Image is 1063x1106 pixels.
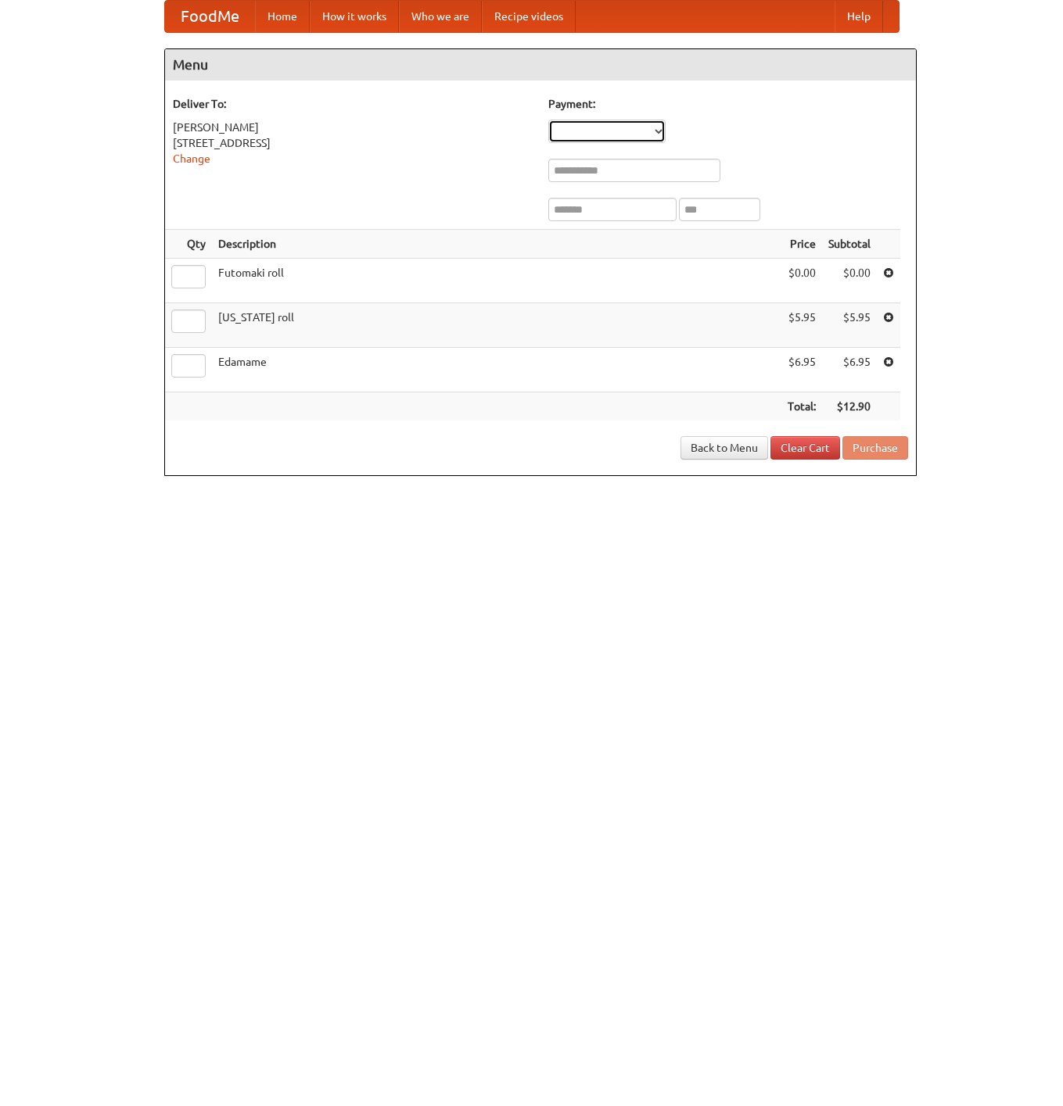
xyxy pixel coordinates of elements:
a: Help [835,1,883,32]
div: [STREET_ADDRESS] [173,135,533,151]
th: Description [212,230,781,259]
a: FoodMe [165,1,255,32]
th: $12.90 [822,392,877,421]
a: Recipe videos [482,1,576,32]
a: Home [255,1,310,32]
td: Futomaki roll [212,259,781,303]
a: Clear Cart [770,436,840,460]
td: $5.95 [781,303,822,348]
a: Change [173,152,210,165]
div: [PERSON_NAME] [173,120,533,135]
th: Qty [165,230,212,259]
td: $5.95 [822,303,877,348]
td: Edamame [212,348,781,392]
th: Total: [781,392,822,421]
td: $6.95 [781,348,822,392]
h5: Payment: [548,96,908,112]
a: Who we are [399,1,482,32]
td: $0.00 [781,259,822,303]
th: Price [781,230,822,259]
h5: Deliver To: [173,96,533,112]
th: Subtotal [822,230,877,259]
td: $6.95 [822,348,877,392]
td: $0.00 [822,259,877,303]
button: Purchase [842,436,908,460]
h4: Menu [165,49,916,81]
td: [US_STATE] roll [212,303,781,348]
a: How it works [310,1,399,32]
a: Back to Menu [681,436,768,460]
